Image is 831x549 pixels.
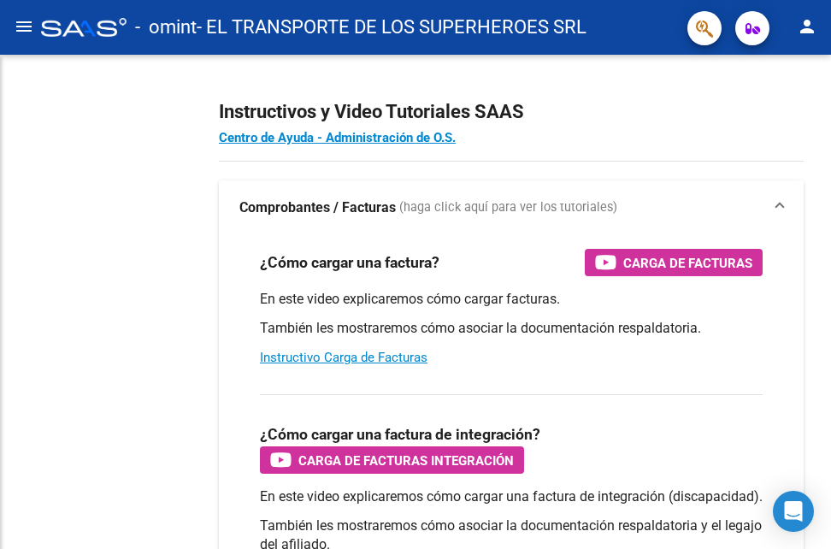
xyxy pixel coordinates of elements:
p: También les mostraremos cómo asociar la documentación respaldatoria. [260,319,763,338]
p: En este video explicaremos cómo cargar facturas. [260,290,763,309]
a: Instructivo Carga de Facturas [260,350,427,365]
span: - EL TRANSPORTE DE LOS SUPERHEROES SRL [197,9,586,46]
button: Carga de Facturas Integración [260,446,524,474]
span: Carga de Facturas [623,252,752,274]
mat-icon: person [797,16,817,37]
div: Open Intercom Messenger [773,491,814,532]
button: Carga de Facturas [585,249,763,276]
a: Centro de Ayuda - Administración de O.S. [219,130,456,145]
p: En este video explicaremos cómo cargar una factura de integración (discapacidad). [260,487,763,506]
span: (haga click aquí para ver los tutoriales) [399,198,617,217]
mat-icon: menu [14,16,34,37]
span: - omint [135,9,197,46]
span: Carga de Facturas Integración [298,450,514,471]
mat-expansion-panel-header: Comprobantes / Facturas (haga click aquí para ver los tutoriales) [219,180,804,235]
h2: Instructivos y Video Tutoriales SAAS [219,96,804,128]
h3: ¿Cómo cargar una factura de integración? [260,422,540,446]
h3: ¿Cómo cargar una factura? [260,251,439,274]
strong: Comprobantes / Facturas [239,198,396,217]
